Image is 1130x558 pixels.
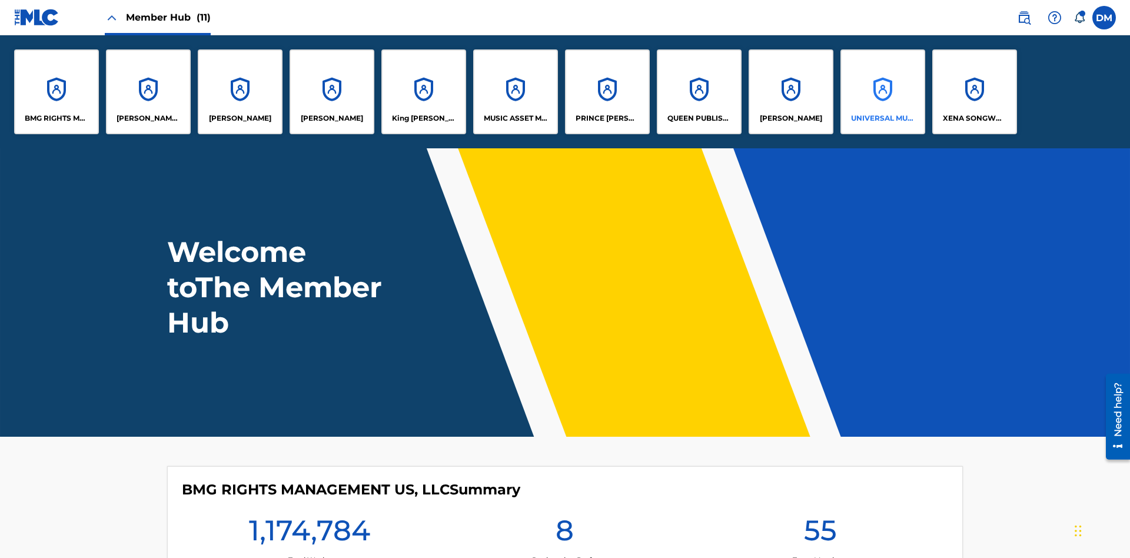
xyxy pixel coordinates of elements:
p: King McTesterson [392,113,456,124]
p: XENA SONGWRITER [943,113,1007,124]
p: MUSIC ASSET MANAGEMENT (MAM) [484,113,548,124]
div: Notifications [1073,12,1085,24]
p: PRINCE MCTESTERSON [576,113,640,124]
h1: 55 [804,513,837,555]
p: UNIVERSAL MUSIC PUB GROUP [851,113,915,124]
a: AccountsMUSIC ASSET MANAGEMENT (MAM) [473,49,558,134]
img: MLC Logo [14,9,59,26]
p: EYAMA MCSINGER [301,113,363,124]
p: ELVIS COSTELLO [209,113,271,124]
h1: 8 [556,513,574,555]
p: QUEEN PUBLISHA [667,113,732,124]
span: Member Hub [126,11,211,24]
p: RONALD MCTESTERSON [760,113,822,124]
a: AccountsKing [PERSON_NAME] [381,49,466,134]
a: AccountsUNIVERSAL MUSIC PUB GROUP [840,49,925,134]
img: Close [105,11,119,25]
div: Help [1043,6,1066,29]
h1: Welcome to The Member Hub [167,234,387,340]
a: AccountsQUEEN PUBLISHA [657,49,742,134]
iframe: Chat Widget [1071,501,1130,558]
img: search [1017,11,1031,25]
h1: 1,174,784 [249,513,370,555]
span: (11) [197,12,211,23]
img: help [1048,11,1062,25]
a: Accounts[PERSON_NAME] [290,49,374,134]
a: Accounts[PERSON_NAME] [198,49,282,134]
iframe: Resource Center [1097,369,1130,466]
a: Public Search [1012,6,1036,29]
a: Accounts[PERSON_NAME] SONGWRITER [106,49,191,134]
a: AccountsPRINCE [PERSON_NAME] [565,49,650,134]
div: Drag [1075,513,1082,549]
p: BMG RIGHTS MANAGEMENT US, LLC [25,113,89,124]
a: AccountsBMG RIGHTS MANAGEMENT US, LLC [14,49,99,134]
a: Accounts[PERSON_NAME] [749,49,833,134]
h4: BMG RIGHTS MANAGEMENT US, LLC [182,481,520,499]
div: User Menu [1092,6,1116,29]
a: AccountsXENA SONGWRITER [932,49,1017,134]
p: CLEO SONGWRITER [117,113,181,124]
